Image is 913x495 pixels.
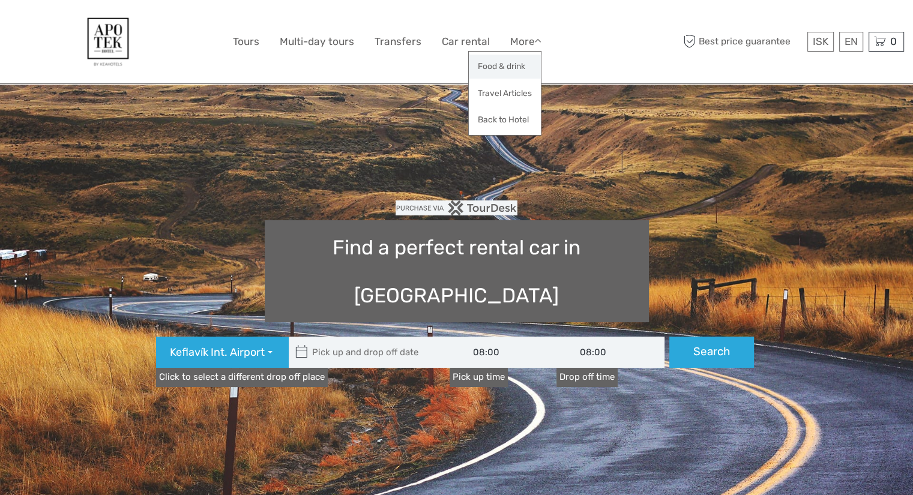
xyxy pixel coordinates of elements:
[442,33,490,50] a: Car rental
[510,33,541,50] a: More
[469,55,541,78] a: Food & drink
[265,220,649,322] h1: Find a perfect rental car in [GEOGRAPHIC_DATA]
[450,368,508,386] label: Pick up time
[556,368,618,386] label: Drop off time
[375,33,421,50] a: Transfers
[156,337,289,368] button: Keflavík Int. Airport
[17,21,136,31] p: We're away right now. Please check back later!
[280,33,354,50] a: Multi-day tours
[76,9,140,74] img: 77-9d1c84b2-efce-47e2-937f-6c1b6e9e5575_logo_big.jpg
[450,337,558,368] input: Pick up time
[396,200,517,215] img: PurchaseViaTourDesk.png
[138,19,152,33] button: Open LiveChat chat widget
[469,82,541,105] a: Travel Articles
[156,368,328,386] a: Click to select a different drop off place
[556,337,664,368] input: Drop off time
[233,33,259,50] a: Tours
[839,32,863,52] div: EN
[813,35,828,47] span: ISK
[669,337,754,368] button: Search
[469,108,541,131] a: Back to Hotel
[289,337,451,368] input: Pick up and drop off date
[170,345,265,361] span: Keflavík Int. Airport
[680,32,804,52] span: Best price guarantee
[888,35,899,47] span: 0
